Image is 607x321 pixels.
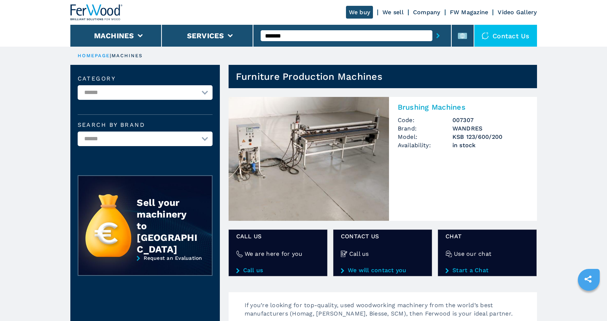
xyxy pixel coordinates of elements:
[236,251,243,257] img: We are here for you
[452,141,528,149] span: in stock
[341,232,424,240] span: CONTACT US
[94,31,134,40] button: Machines
[445,267,529,274] a: Start a Chat
[482,32,489,39] img: Contact us
[398,103,528,111] h2: Brushing Machines
[78,122,213,128] label: Search by brand
[346,6,373,19] a: We buy
[78,53,110,58] a: HOMEPAGE
[432,27,444,44] button: submit-button
[110,53,111,58] span: |
[398,141,452,149] span: Availability:
[245,250,303,258] h4: We are here for you
[474,25,537,47] div: Contact us
[137,197,197,255] div: Sell your machinery to [GEOGRAPHIC_DATA]
[78,76,213,82] label: Category
[452,116,528,124] h3: 007307
[229,97,537,221] a: Brushing Machines WANDRES KSB 123/600/200Brushing MachinesCode:007307Brand:WANDRESModel:KSB 123/6...
[78,255,213,281] a: Request an Evaluation
[579,270,597,288] a: sharethis
[341,267,424,274] a: We will contact you
[398,116,452,124] span: Code:
[398,124,452,133] span: Brand:
[187,31,224,40] button: Services
[576,288,602,316] iframe: Chat
[450,9,489,16] a: FW Magazine
[445,232,529,240] span: Chat
[236,267,320,274] a: Call us
[454,250,491,258] h4: Use our chat
[445,251,452,257] img: Use our chat
[229,97,389,221] img: Brushing Machines WANDRES KSB 123/600/200
[398,133,452,141] span: Model:
[349,250,369,258] h4: Call us
[70,4,123,20] img: Ferwood
[452,124,528,133] h3: WANDRES
[413,9,440,16] a: Company
[236,71,382,82] h1: Furniture Production Machines
[236,232,320,240] span: Call us
[452,133,528,141] h3: KSB 123/600/200
[382,9,404,16] a: We sell
[341,251,347,257] img: Call us
[498,9,537,16] a: Video Gallery
[112,52,143,59] p: machines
